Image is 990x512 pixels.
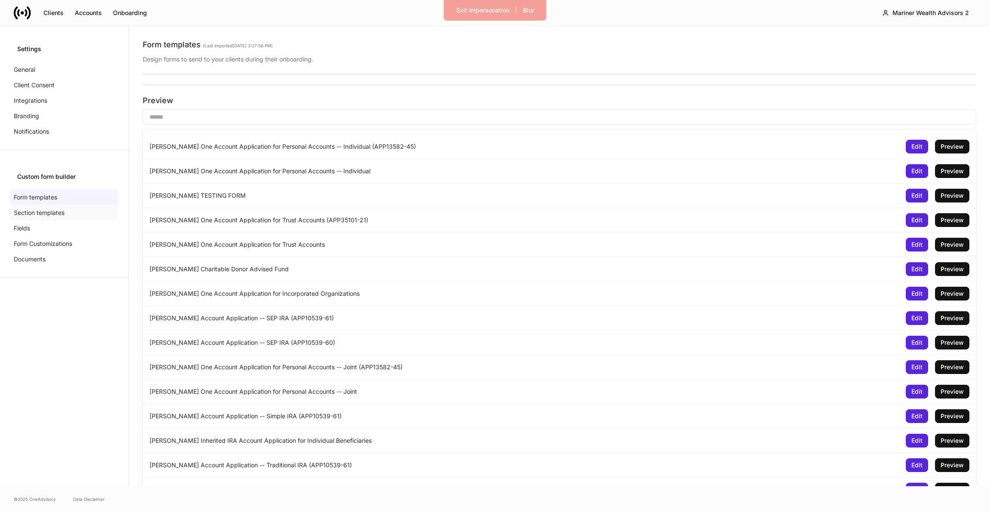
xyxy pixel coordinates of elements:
div: Edit [911,462,923,468]
div: [PERSON_NAME] One Account Application for Trust Accounts [143,233,976,257]
p: Form Customizations [14,239,72,248]
div: Edit [911,144,923,150]
div: Preview [941,144,964,150]
div: Edit [911,291,923,297]
span: (Last imported [DATE] 3:27:56 PM ) [203,43,273,48]
div: Onboarding [113,10,147,16]
div: Preview [941,364,964,370]
button: Edit [906,164,928,178]
div: Accounts [75,10,102,16]
div: Preview [941,340,964,346]
button: Preview [935,385,969,399]
a: Integrations [10,93,118,108]
div: [PERSON_NAME] One Account Application for Trust Accounts (APP35101-21) [143,208,976,233]
div: Exit Impersonation [456,7,510,13]
div: [PERSON_NAME] Account Application -- Simple IRA (APP10539-61) [143,404,976,429]
div: Edit [911,168,923,174]
button: Edit [906,385,928,399]
p: Branding [14,112,39,120]
div: Form templates [143,40,976,50]
div: [PERSON_NAME] TESTING FORM [143,184,976,208]
a: Section templates [10,205,118,221]
div: Edit [911,266,923,272]
button: Edit [906,336,928,350]
div: Edit [911,217,923,223]
a: Client Consent [10,77,118,93]
button: Preview [935,458,969,472]
a: Fields [10,221,118,236]
div: Preview [941,217,964,223]
div: [PERSON_NAME] Account Application -- SEP IRA (APP10539-60) [143,331,976,355]
button: Preview [935,287,969,300]
button: Preview [935,140,969,153]
button: Preview [935,311,969,325]
div: [PERSON_NAME] One Account Application for Personal Accounts -- Individual [143,159,976,184]
a: Branding [10,108,118,124]
div: Preview [941,242,964,248]
button: Preview [935,409,969,423]
div: Edit [911,389,923,395]
button: Preview [935,213,969,227]
div: Preview [941,315,964,321]
button: Edit [906,287,928,300]
a: Form Customizations [10,236,118,251]
div: Preview [941,291,964,297]
button: Accounts [69,6,107,20]
div: Preview [941,389,964,395]
p: Integrations [14,96,47,105]
button: Preview [935,238,969,251]
div: Preview [941,168,964,174]
button: Preview [935,360,969,374]
div: Clients [43,10,64,16]
a: General [10,62,118,77]
div: Mariner Wealth Advisors 2 [892,10,969,16]
button: Preview [935,336,969,350]
button: Blur [517,3,540,17]
div: Edit [911,438,923,444]
div: Preview [941,193,964,199]
div: Edit [911,315,923,321]
button: Preview [935,434,969,448]
button: Edit [906,238,928,251]
div: Design forms to send to your clients during their onboarding. [143,50,976,64]
div: [PERSON_NAME] Inherited IRA Account Application for Individual Beneficiaries [143,429,976,453]
button: Preview [935,262,969,276]
div: Preview [941,462,964,468]
div: Edit [911,413,923,419]
button: Preview [935,189,969,202]
a: Data Disclaimer [73,496,105,503]
div: [PERSON_NAME] Account Application -- SEP IRA (APP10539-61) [143,306,976,331]
div: [PERSON_NAME] Account Application -- Traditional IRA (APP10539-61) [143,453,976,478]
div: Settings [17,45,111,53]
div: Preview [941,266,964,272]
div: Preview [143,95,976,106]
button: Exit Impersonation [451,3,515,17]
button: Edit [906,213,928,227]
div: Blur [523,7,534,13]
div: Edit [911,193,923,199]
p: Fields [14,224,30,233]
span: © 2025 OneAdvisory [14,496,56,503]
button: Edit [906,458,928,472]
div: [PERSON_NAME] Charitable Donor Advised Fund [143,257,976,282]
button: Edit [906,189,928,202]
button: Clients [38,6,69,20]
p: Form templates [14,193,57,202]
button: Edit [906,262,928,276]
button: Onboarding [107,6,153,20]
button: Edit [906,311,928,325]
a: Form templates [10,190,118,205]
div: [PERSON_NAME] One Account Application for Incorporated Organizations [143,282,976,306]
a: Notifications [10,124,118,139]
p: Notifications [14,127,49,136]
div: Edit [911,340,923,346]
div: Preview [941,413,964,419]
button: Edit [906,360,928,374]
div: Edit [911,364,923,370]
a: Documents [10,251,118,267]
button: Edit [906,434,928,448]
button: Mariner Wealth Advisors 2 [875,5,976,21]
button: Edit [906,409,928,423]
button: Edit [906,140,928,153]
button: Preview [935,164,969,178]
